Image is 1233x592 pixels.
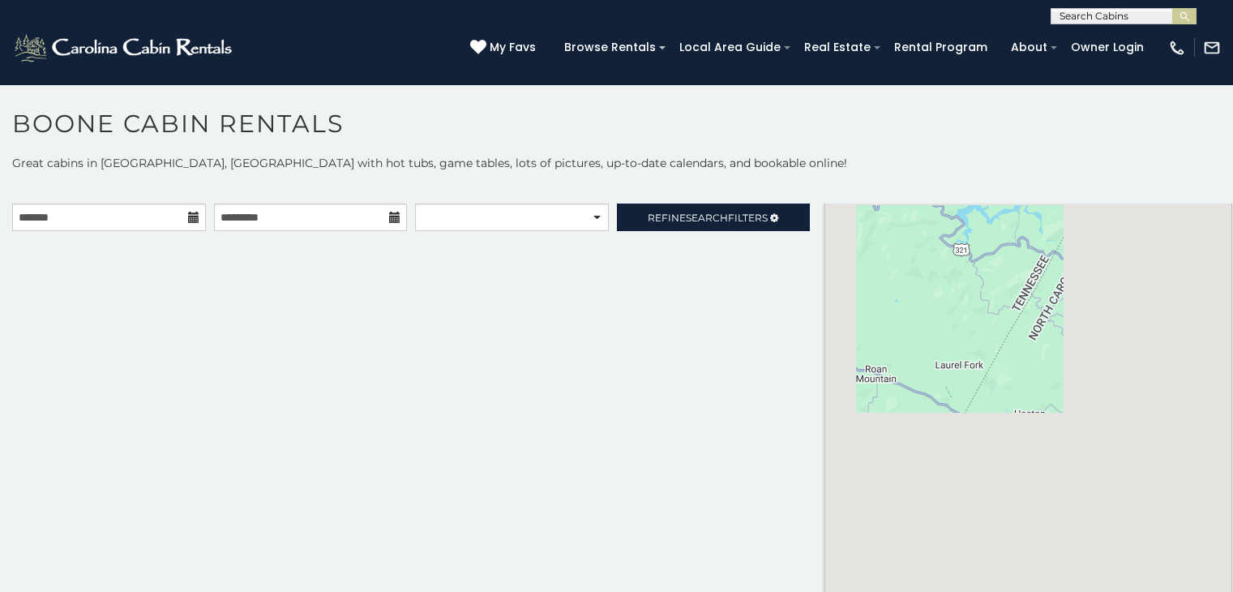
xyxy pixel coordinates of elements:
[796,35,879,60] a: Real Estate
[490,39,536,56] span: My Favs
[1203,39,1221,57] img: mail-regular-white.png
[556,35,664,60] a: Browse Rentals
[886,35,995,60] a: Rental Program
[1168,39,1186,57] img: phone-regular-white.png
[671,35,789,60] a: Local Area Guide
[470,39,540,57] a: My Favs
[1003,35,1055,60] a: About
[686,212,728,224] span: Search
[648,212,768,224] span: Refine Filters
[1063,35,1152,60] a: Owner Login
[12,32,237,64] img: White-1-2.png
[617,204,811,231] a: RefineSearchFilters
